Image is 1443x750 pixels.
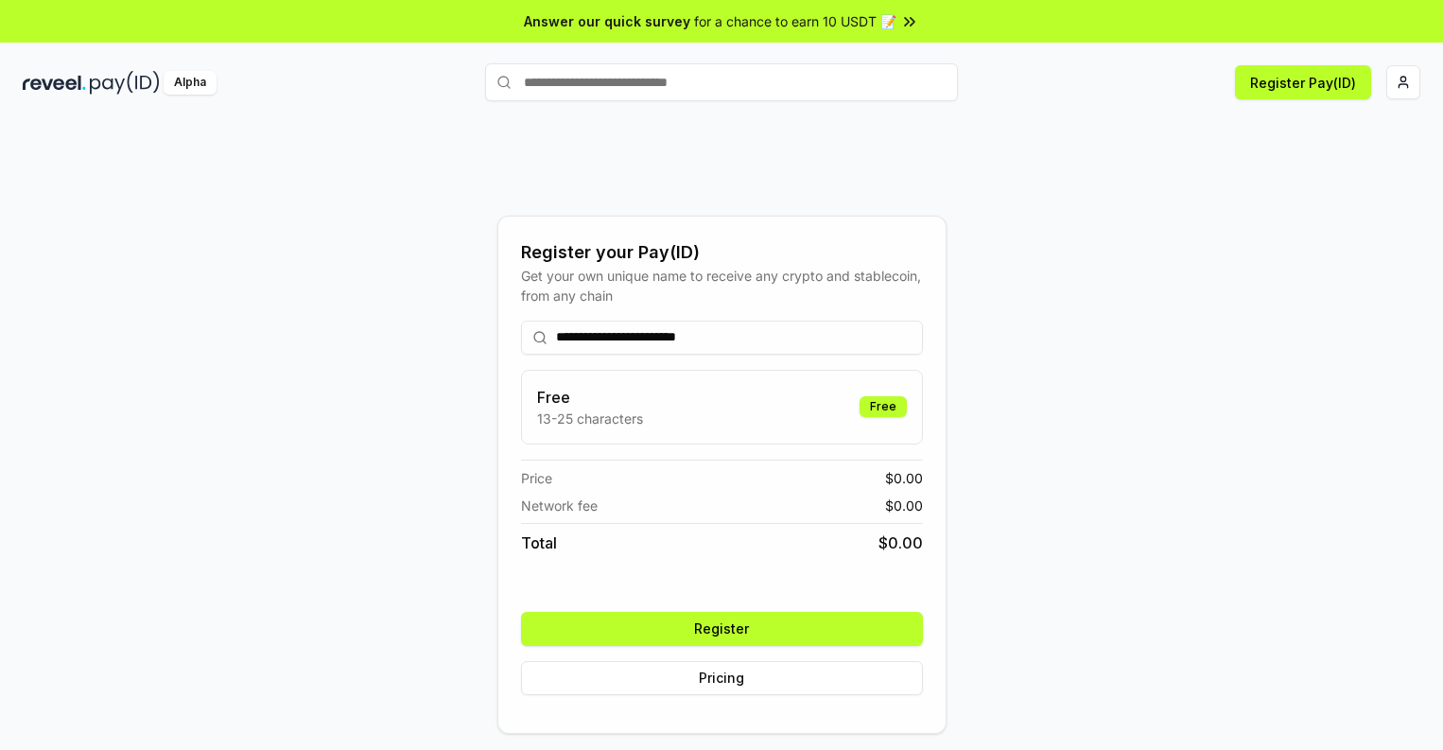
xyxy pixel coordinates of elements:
[521,532,557,554] span: Total
[860,396,907,417] div: Free
[521,612,923,646] button: Register
[521,266,923,305] div: Get your own unique name to receive any crypto and stablecoin, from any chain
[537,386,643,409] h3: Free
[521,239,923,266] div: Register your Pay(ID)
[1235,65,1371,99] button: Register Pay(ID)
[694,11,896,31] span: for a chance to earn 10 USDT 📝
[90,71,160,95] img: pay_id
[164,71,217,95] div: Alpha
[524,11,690,31] span: Answer our quick survey
[23,71,86,95] img: reveel_dark
[885,468,923,488] span: $ 0.00
[537,409,643,428] p: 13-25 characters
[878,532,923,554] span: $ 0.00
[521,468,552,488] span: Price
[521,496,598,515] span: Network fee
[885,496,923,515] span: $ 0.00
[521,661,923,695] button: Pricing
